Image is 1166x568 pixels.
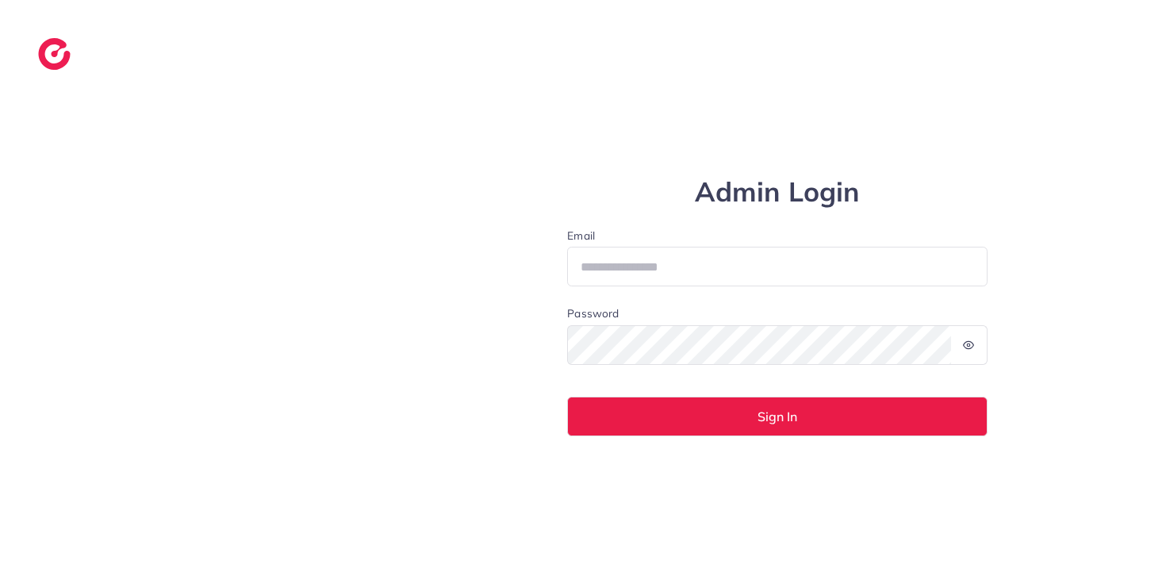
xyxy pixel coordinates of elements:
[38,38,71,70] img: logo
[567,305,619,321] label: Password
[758,410,797,423] span: Sign In
[567,397,988,436] button: Sign In
[567,176,988,209] h1: Admin Login
[567,228,988,244] label: Email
